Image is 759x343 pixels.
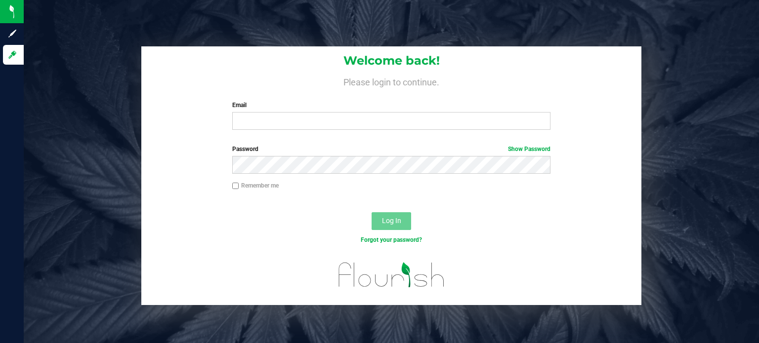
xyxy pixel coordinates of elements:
[232,183,239,190] input: Remember me
[508,146,550,152] a: Show Password
[382,217,401,225] span: Log In
[232,181,279,190] label: Remember me
[372,212,411,230] button: Log In
[361,236,422,243] a: Forgot your password?
[232,146,258,152] span: Password
[7,29,17,38] inline-svg: Sign up
[329,255,454,295] img: flourish_logo.svg
[141,75,641,87] h4: Please login to continue.
[232,101,551,110] label: Email
[141,54,641,67] h1: Welcome back!
[7,50,17,60] inline-svg: Log in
